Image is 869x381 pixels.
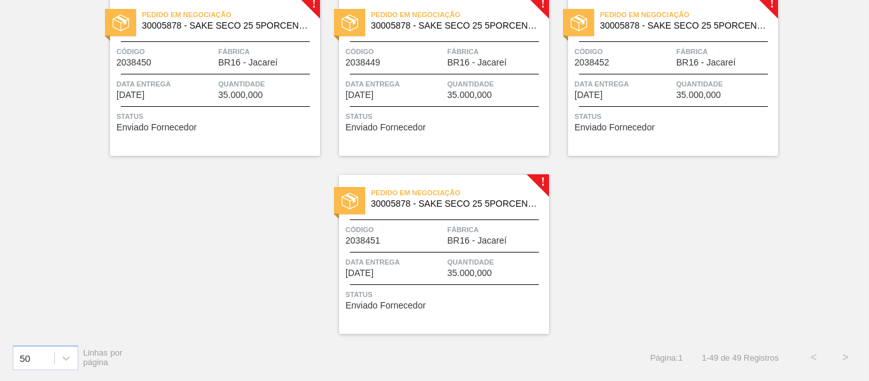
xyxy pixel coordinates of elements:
span: Data entrega [116,78,215,90]
span: BR16 - Jacareí [447,58,506,67]
span: 2038452 [574,58,609,67]
span: Código [345,45,444,58]
span: Data entrega [345,78,444,90]
span: Pedido em Negociação [142,8,320,21]
img: status [342,193,358,209]
span: 2038450 [116,58,151,67]
span: 35.000,000 [447,268,492,278]
span: Data entrega [345,256,444,268]
span: Status [345,110,546,123]
span: BR16 - Jacareí [447,236,506,246]
span: Quantidade [676,78,775,90]
span: Enviado Fornecedor [345,301,426,310]
span: BR16 - Jacareí [676,58,735,67]
span: Quantidade [447,78,546,90]
span: 30005878 - SAKE SECO 25 5PORCENTO [371,21,539,31]
span: 10/10/2025 [116,90,144,100]
span: 35.000,000 [218,90,263,100]
span: 30005878 - SAKE SECO 25 5PORCENTO [600,21,768,31]
span: Código [345,223,444,236]
span: Pedido em Negociação [371,8,549,21]
span: Fábrica [447,45,546,58]
span: Página : 1 [650,353,683,363]
button: > [830,342,861,373]
span: Código [574,45,673,58]
span: Status [116,110,317,123]
span: Código [116,45,215,58]
span: Pedido em Negociação [600,8,778,21]
span: 35.000,000 [676,90,721,100]
span: Fábrica [447,223,546,236]
span: 1 - 49 de 49 Registros [702,353,779,363]
span: Linhas por página [83,348,123,367]
span: Status [345,288,546,301]
span: Quantidade [218,78,317,90]
span: 2038451 [345,236,380,246]
img: status [571,15,587,31]
span: Pedido em Negociação [371,186,549,199]
span: 11/10/2025 [574,90,602,100]
span: Enviado Fornecedor [574,123,655,132]
span: Enviado Fornecedor [345,123,426,132]
span: BR16 - Jacareí [218,58,277,67]
span: Fábrica [676,45,775,58]
span: 11/10/2025 [345,268,373,278]
span: 2038449 [345,58,380,67]
a: !statusPedido em Negociação30005878 - SAKE SECO 25 5PORCENTOCódigo2038451FábricaBR16 - JacareíDat... [320,175,549,334]
img: status [342,15,358,31]
div: 50 [20,352,31,363]
span: Data entrega [574,78,673,90]
span: Fábrica [218,45,317,58]
span: Quantidade [447,256,546,268]
span: 35.000,000 [447,90,492,100]
span: Status [574,110,775,123]
span: 30005878 - SAKE SECO 25 5PORCENTO [371,199,539,209]
span: 10/10/2025 [345,90,373,100]
img: status [113,15,129,31]
span: Enviado Fornecedor [116,123,197,132]
button: < [798,342,830,373]
span: 30005878 - SAKE SECO 25 5PORCENTO [142,21,310,31]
